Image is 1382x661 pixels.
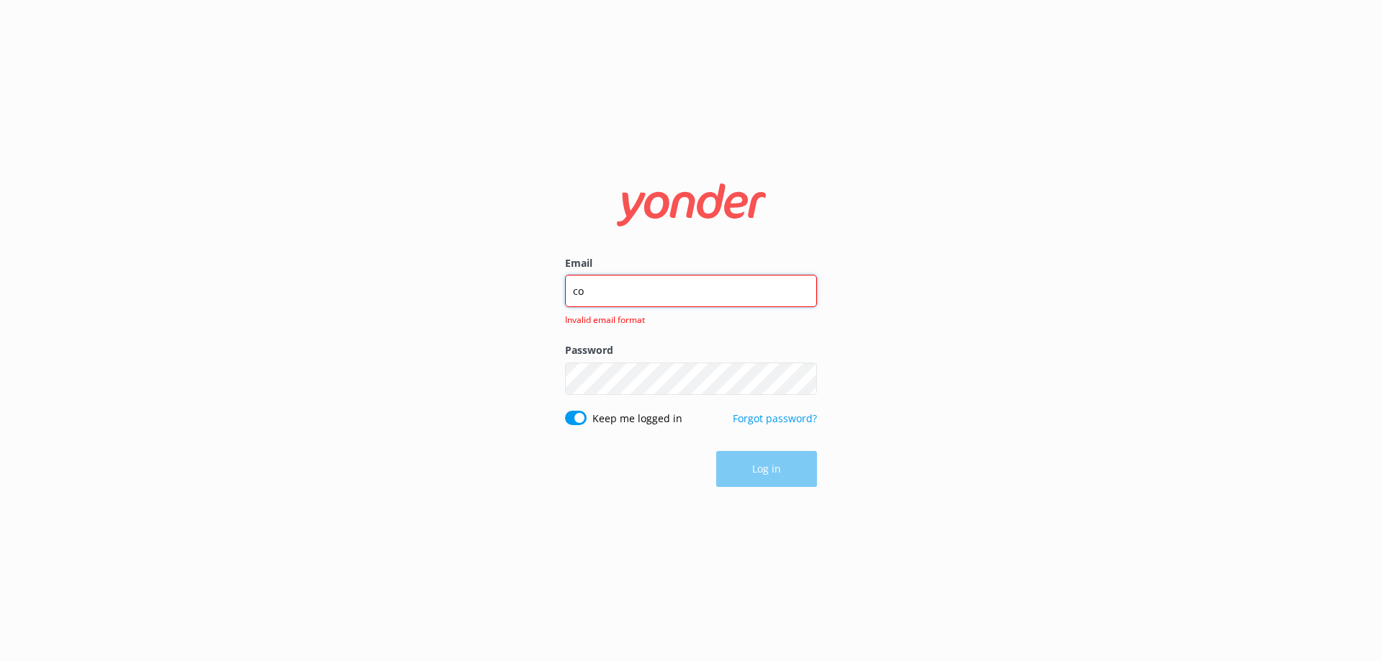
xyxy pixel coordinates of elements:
[565,255,817,271] label: Email
[565,342,817,358] label: Password
[565,313,808,327] span: Invalid email format
[733,411,817,425] a: Forgot password?
[565,275,817,307] input: user@emailaddress.com
[788,364,817,393] button: Show password
[592,411,682,427] label: Keep me logged in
